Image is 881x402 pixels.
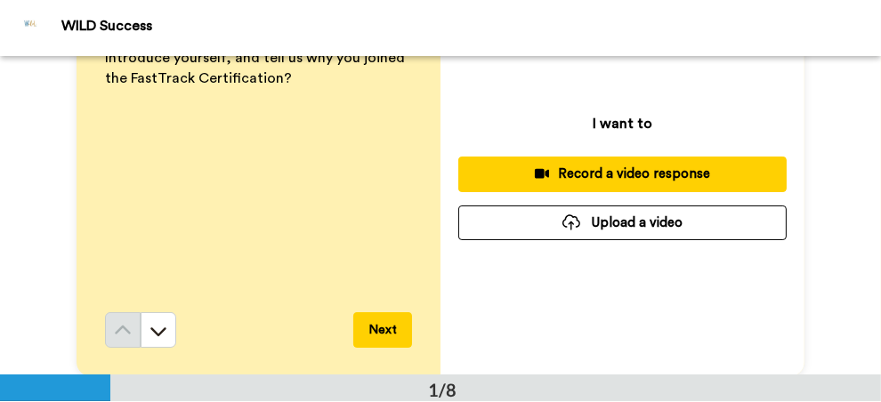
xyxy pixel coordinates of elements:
[593,113,652,134] p: I want to
[400,377,485,402] div: 1/8
[61,18,880,35] div: WILD Success
[458,205,787,240] button: Upload a video
[105,51,408,85] span: Introduce yourself, and tell us why you joined the FastTrack Certification?
[473,165,772,183] div: Record a video response
[458,157,787,191] button: Record a video response
[10,6,53,49] img: Profile Image
[353,312,412,348] button: Next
